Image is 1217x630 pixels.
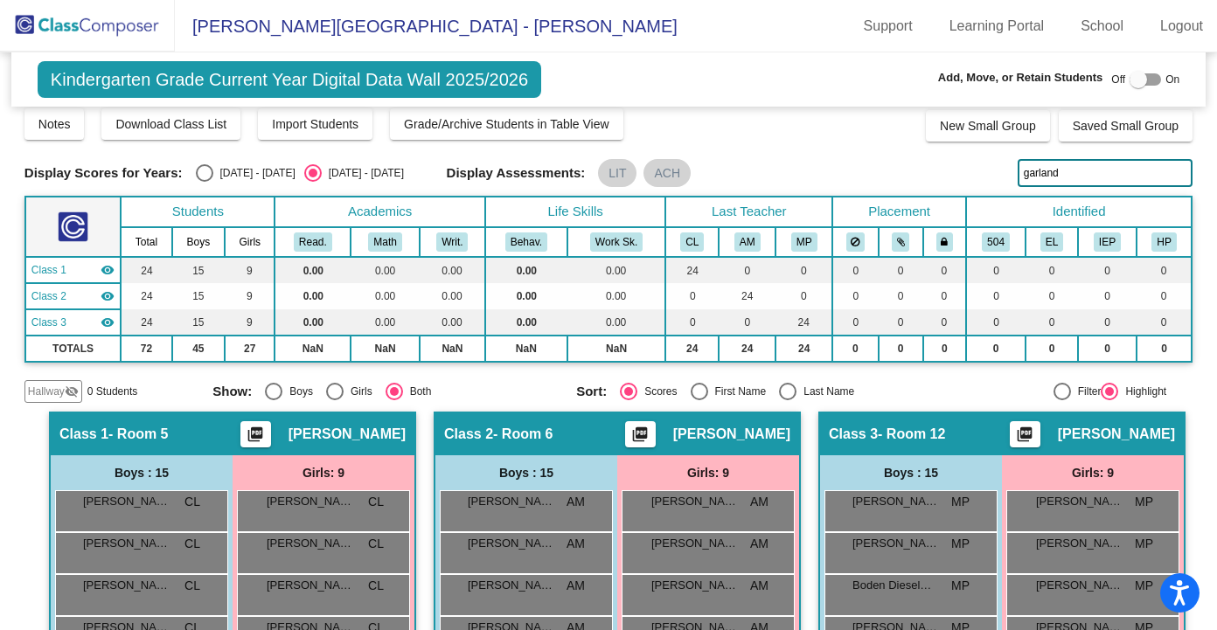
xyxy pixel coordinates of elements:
[344,384,372,399] div: Girls
[567,257,666,283] td: 0.00
[665,197,832,227] th: Last Teacher
[775,309,832,336] td: 24
[1135,535,1153,553] span: MP
[1135,493,1153,511] span: MP
[719,283,775,309] td: 24
[926,110,1050,142] button: New Small Group
[485,257,567,283] td: 0.00
[65,384,79,398] mat-icon: visibility_off
[829,426,878,443] span: Class 3
[289,426,406,443] span: [PERSON_NAME]
[1137,336,1192,362] td: 0
[322,165,404,181] div: [DATE] - [DATE]
[879,283,923,309] td: 0
[25,309,121,336] td: Michelle Peattie - Room 12
[272,117,358,131] span: Import Students
[351,336,420,362] td: NaN
[1026,257,1078,283] td: 0
[832,227,878,257] th: Keep away students
[368,535,384,553] span: CL
[775,283,832,309] td: 0
[982,232,1010,252] button: 504
[1071,384,1102,399] div: Filter
[923,227,966,257] th: Keep with teacher
[51,455,233,490] div: Boys : 15
[1059,110,1193,142] button: Saved Small Group
[233,455,414,490] div: Girls: 9
[832,197,966,227] th: Placement
[850,12,927,40] a: Support
[1018,159,1193,187] input: Search...
[629,426,650,450] mat-icon: picture_as_pdf
[1137,309,1192,336] td: 0
[940,119,1036,133] span: New Small Group
[1165,72,1179,87] span: On
[38,117,71,131] span: Notes
[275,257,351,283] td: 0.00
[719,257,775,283] td: 0
[468,493,555,510] span: [PERSON_NAME]
[59,426,108,443] span: Class 1
[1026,283,1078,309] td: 0
[673,426,790,443] span: [PERSON_NAME]
[966,257,1026,283] td: 0
[651,493,739,510] span: [PERSON_NAME]
[121,197,275,227] th: Students
[172,283,225,309] td: 15
[832,257,878,283] td: 0
[750,535,768,553] span: AM
[923,336,966,362] td: 0
[1058,426,1175,443] span: [PERSON_NAME]
[258,108,372,140] button: Import Students
[1151,232,1176,252] button: HP
[665,283,719,309] td: 0
[719,227,775,257] th: Andrea Macias
[719,336,775,362] td: 24
[31,315,66,330] span: Class 3
[225,283,275,309] td: 9
[567,309,666,336] td: 0.00
[651,535,739,552] span: [PERSON_NAME]
[1067,12,1137,40] a: School
[1014,426,1035,450] mat-icon: picture_as_pdf
[1036,535,1123,552] span: [PERSON_NAME]
[1026,227,1078,257] th: English Language Learner
[966,336,1026,362] td: 0
[951,535,970,553] span: MP
[665,257,719,283] td: 24
[282,384,313,399] div: Boys
[184,535,200,553] span: CL
[734,232,761,252] button: AM
[390,108,623,140] button: Grade/Archive Students in Table View
[121,336,171,362] td: 72
[1026,309,1078,336] td: 0
[567,493,585,511] span: AM
[468,535,555,552] span: [PERSON_NAME]
[665,227,719,257] th: Courtney Lamson
[121,283,171,309] td: 24
[31,262,66,278] span: Class 1
[212,383,563,400] mat-radio-group: Select an option
[25,336,121,362] td: TOTALS
[966,227,1026,257] th: 504 Plan
[708,384,767,399] div: First Name
[28,384,65,399] span: Hallway
[951,493,970,511] span: MP
[832,336,878,362] td: 0
[567,283,666,309] td: 0.00
[275,336,351,362] td: NaN
[485,283,567,309] td: 0.00
[832,309,878,336] td: 0
[101,315,115,329] mat-icon: visibility
[1078,257,1137,283] td: 0
[1073,119,1179,133] span: Saved Small Group
[665,336,719,362] td: 24
[1002,455,1184,490] div: Girls: 9
[493,426,553,443] span: - Room 6
[775,336,832,362] td: 24
[750,493,768,511] span: AM
[108,426,168,443] span: - Room 5
[368,232,401,252] button: Math
[665,309,719,336] td: 0
[1036,493,1123,510] span: [PERSON_NAME]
